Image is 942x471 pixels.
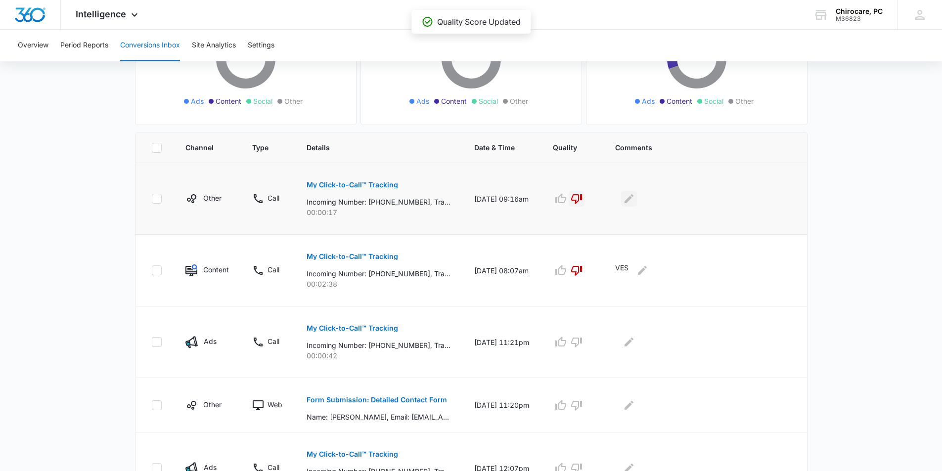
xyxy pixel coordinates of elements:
[307,350,450,361] p: 00:00:42
[621,191,637,207] button: Edit Comments
[307,388,447,412] button: Form Submission: Detailed Contact Form
[836,15,883,22] div: account id
[474,142,515,153] span: Date & Time
[615,142,777,153] span: Comments
[307,181,398,188] p: My Click-to-Call™ Tracking
[76,9,126,19] span: Intelligence
[416,96,429,106] span: Ads
[307,197,450,207] p: Incoming Number: [PHONE_NUMBER], Tracking Number: [PHONE_NUMBER], Ring To: [PHONE_NUMBER], Caller...
[462,163,541,235] td: [DATE] 09:16am
[307,268,450,279] p: Incoming Number: [PHONE_NUMBER], Tracking Number: [PHONE_NUMBER], Ring To: [PHONE_NUMBER], Caller...
[185,142,214,153] span: Channel
[615,262,628,278] p: VES
[18,30,48,61] button: Overview
[284,96,303,106] span: Other
[667,96,692,106] span: Content
[204,336,217,346] p: Ads
[553,142,577,153] span: Quality
[836,7,883,15] div: account name
[203,193,222,203] p: Other
[462,378,541,432] td: [DATE] 11:20pm
[479,96,498,106] span: Social
[307,142,436,153] span: Details
[192,30,236,61] button: Site Analytics
[307,412,450,422] p: Name: [PERSON_NAME], Email: [EMAIL_ADDRESS][DOMAIN_NAME], Phone: [PHONE_NUMBER], What can we help...
[307,442,398,466] button: My Click-to-Call™ Tracking
[203,399,222,410] p: Other
[307,340,450,350] p: Incoming Number: [PHONE_NUMBER], Tracking Number: [PHONE_NUMBER], Ring To: [PHONE_NUMBER], Caller...
[216,96,241,106] span: Content
[307,325,398,332] p: My Click-to-Call™ Tracking
[253,96,272,106] span: Social
[268,264,279,275] p: Call
[307,279,450,289] p: 00:02:38
[307,173,398,197] button: My Click-to-Call™ Tracking
[462,306,541,378] td: [DATE] 11:21pm
[120,30,180,61] button: Conversions Inbox
[642,96,655,106] span: Ads
[307,245,398,268] button: My Click-to-Call™ Tracking
[621,334,637,350] button: Edit Comments
[60,30,108,61] button: Period Reports
[437,16,521,28] p: Quality Score Updated
[191,96,204,106] span: Ads
[462,235,541,306] td: [DATE] 08:07am
[307,396,447,403] p: Form Submission: Detailed Contact Form
[307,253,398,260] p: My Click-to-Call™ Tracking
[634,262,650,278] button: Edit Comments
[268,399,282,410] p: Web
[510,96,528,106] span: Other
[268,193,279,203] p: Call
[307,207,450,217] p: 00:00:17
[307,316,398,340] button: My Click-to-Call™ Tracking
[203,264,228,275] p: Content
[248,30,274,61] button: Settings
[704,96,723,106] span: Social
[735,96,754,106] span: Other
[268,336,279,346] p: Call
[621,397,637,413] button: Edit Comments
[252,142,269,153] span: Type
[307,451,398,458] p: My Click-to-Call™ Tracking
[441,96,467,106] span: Content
